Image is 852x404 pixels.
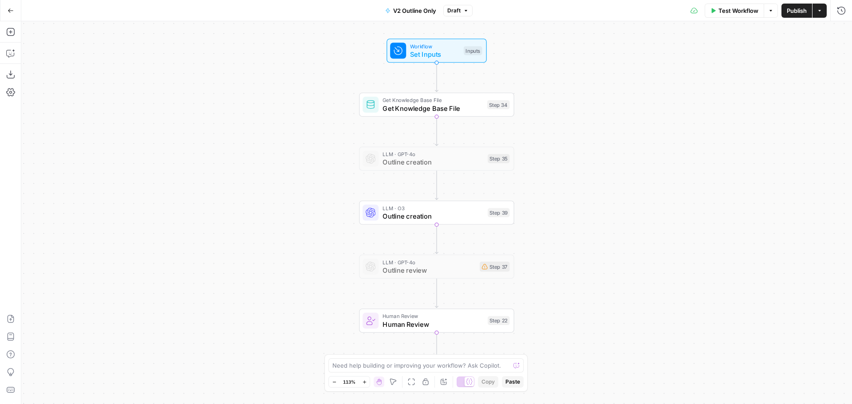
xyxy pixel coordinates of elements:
[487,100,510,109] div: Step 34
[359,255,514,278] div: LLM · GPT-4oOutline reviewStep 37
[383,258,476,266] span: LLM · GPT-4o
[435,225,438,254] g: Edge from step_39 to step_37
[435,171,438,200] g: Edge from step_35 to step_39
[447,7,461,15] span: Draft
[383,103,483,114] span: Get Knowledge Base File
[435,63,438,91] g: Edge from start to step_34
[410,42,460,50] span: Workflow
[383,319,484,329] span: Human Review
[443,5,473,16] button: Draft
[488,316,510,325] div: Step 22
[781,4,812,18] button: Publish
[478,376,498,388] button: Copy
[383,204,484,212] span: LLM · O3
[380,4,442,18] button: V2 Outline Only
[383,150,484,158] span: LLM · GPT-4o
[359,200,514,224] div: LLM · O3Outline creationStep 39
[481,378,495,386] span: Copy
[718,6,758,15] span: Test Workflow
[383,157,484,167] span: Outline creation
[480,262,510,272] div: Step 37
[435,333,438,361] g: Edge from step_22 to end
[705,4,764,18] button: Test Workflow
[383,312,484,320] span: Human Review
[488,154,510,163] div: Step 35
[359,309,514,333] div: Human ReviewHuman ReviewStep 22
[359,39,514,63] div: WorkflowSet InputsInputs
[359,147,514,171] div: LLM · GPT-4oOutline creationStep 35
[488,208,510,217] div: Step 39
[343,378,355,385] span: 113%
[464,46,482,55] div: Inputs
[383,96,483,104] span: Get Knowledge Base File
[410,49,460,59] span: Set Inputs
[383,265,476,275] span: Outline review
[359,93,514,117] div: Get Knowledge Base FileGet Knowledge Base FileStep 34
[787,6,807,15] span: Publish
[435,117,438,145] g: Edge from step_34 to step_35
[393,6,436,15] span: V2 Outline Only
[502,376,524,388] button: Paste
[435,278,438,307] g: Edge from step_37 to step_22
[505,378,520,386] span: Paste
[383,211,484,221] span: Outline creation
